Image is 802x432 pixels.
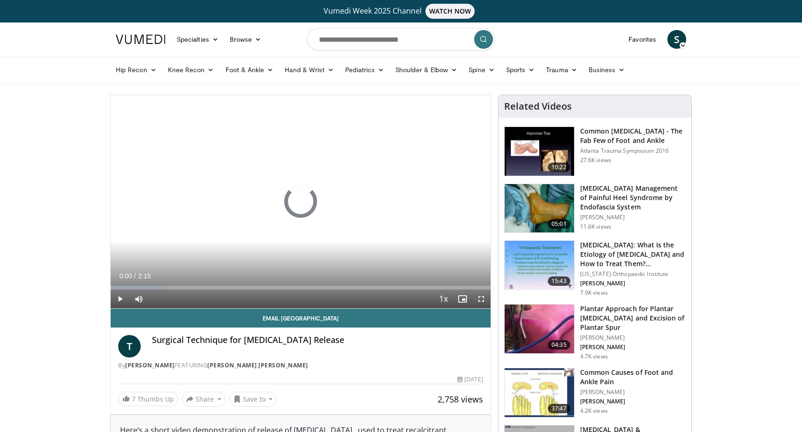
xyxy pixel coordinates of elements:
[580,223,611,231] p: 11.6K views
[162,60,220,79] a: Knee Recon
[229,392,277,407] button: Save to
[583,60,631,79] a: Business
[125,361,175,369] a: [PERSON_NAME]
[580,368,686,387] h3: Common Causes of Foot and Ankle Pain
[110,60,162,79] a: Hip Recon
[580,214,686,221] p: [PERSON_NAME]
[580,398,686,405] p: [PERSON_NAME]
[580,289,608,297] p: 7.9K views
[453,290,472,308] button: Enable picture-in-picture mode
[224,30,267,49] a: Browse
[540,60,583,79] a: Trauma
[152,335,483,345] h4: Surgical Technique for [MEDICAL_DATA] Release
[580,240,686,268] h3: [MEDICAL_DATA]: What Is the Etiology of [MEDICAL_DATA] and How to Treat Them?…
[111,290,129,308] button: Play
[548,219,570,229] span: 05:01
[580,280,686,287] p: [PERSON_NAME]
[207,361,257,369] a: [PERSON_NAME]
[580,147,686,155] p: Atlanta Trauma Symposium 2016
[132,395,136,403] span: 7
[182,392,226,407] button: Share
[504,127,686,176] a: 10:22 Common [MEDICAL_DATA] - The Fab Few of Foot and Ankle Atlanta Trauma Symposium 2016 27.6K v...
[580,334,686,342] p: [PERSON_NAME]
[279,60,340,79] a: Hand & Wrist
[667,30,686,49] a: S
[118,361,483,370] div: By FEATURING ,
[307,28,495,51] input: Search topics, interventions
[505,305,574,353] img: 51d916f6-baad-4150-937c-4c272df9f8b8.150x105_q85_crop-smart_upscale.jpg
[138,272,151,280] span: 2:15
[390,60,463,79] a: Shoulder & Elbow
[580,304,686,332] h3: Plantar Approach for Plantar [MEDICAL_DATA] and Excision of Plantar Spur
[340,60,390,79] a: Pediatrics
[118,335,141,358] a: T
[580,127,686,145] h3: Common [MEDICAL_DATA] - The Fab Few of Foot and Ankle
[438,394,483,405] span: 2,758 views
[504,184,686,233] a: 05:01 [MEDICAL_DATA] Management of Painful Heel Syndrome by Endofascia System [PERSON_NAME] 11.6K...
[171,30,224,49] a: Specialties
[129,290,148,308] button: Mute
[505,127,574,176] img: 4559c471-f09d-4bda-8b3b-c296350a5489.150x105_q85_crop-smart_upscale.jpg
[504,368,686,417] a: 37:47 Common Causes of Foot and Ankle Pain [PERSON_NAME] [PERSON_NAME] 4.2K views
[580,388,686,396] p: [PERSON_NAME]
[111,95,491,309] video-js: Video Player
[500,60,541,79] a: Sports
[117,4,685,19] a: Vumedi Week 2025 ChannelWATCH NOW
[472,290,491,308] button: Fullscreen
[457,375,483,384] div: [DATE]
[580,270,686,278] p: [US_STATE] Orthopaedic Institute
[505,241,574,290] img: 0627a79c-b613-4c7b-b2f9-160f6bf7907e.150x105_q85_crop-smart_upscale.jpg
[580,184,686,212] h3: [MEDICAL_DATA] Management of Painful Heel Syndrome by Endofascia System
[258,361,308,369] a: [PERSON_NAME]
[504,304,686,360] a: 04:35 Plantar Approach for Plantar [MEDICAL_DATA] and Excision of Plantar Spur [PERSON_NAME] [PER...
[548,404,570,413] span: 37:47
[580,156,611,164] p: 27.6K views
[504,101,572,112] h4: Related Videos
[548,340,570,350] span: 04:35
[548,163,570,172] span: 10:22
[463,60,500,79] a: Spine
[111,286,491,290] div: Progress Bar
[425,4,475,19] span: WATCH NOW
[118,392,178,406] a: 7 Thumbs Up
[505,368,574,417] img: 81a58948-d726-4d34-9d04-63a775dda420.150x105_q85_crop-smart_upscale.jpg
[580,407,608,415] p: 4.2K views
[116,35,166,44] img: VuMedi Logo
[134,272,136,280] span: /
[220,60,280,79] a: Foot & Ankle
[434,290,453,308] button: Playback Rate
[580,343,686,351] p: [PERSON_NAME]
[119,272,132,280] span: 0:00
[580,353,608,360] p: 4.7K views
[623,30,662,49] a: Favorites
[504,240,686,297] a: 15:43 [MEDICAL_DATA]: What Is the Etiology of [MEDICAL_DATA] and How to Treat Them?… [US_STATE] O...
[548,276,570,286] span: 15:43
[505,184,574,233] img: osam_1.png.150x105_q85_crop-smart_upscale.jpg
[111,309,491,328] a: Email [GEOGRAPHIC_DATA]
